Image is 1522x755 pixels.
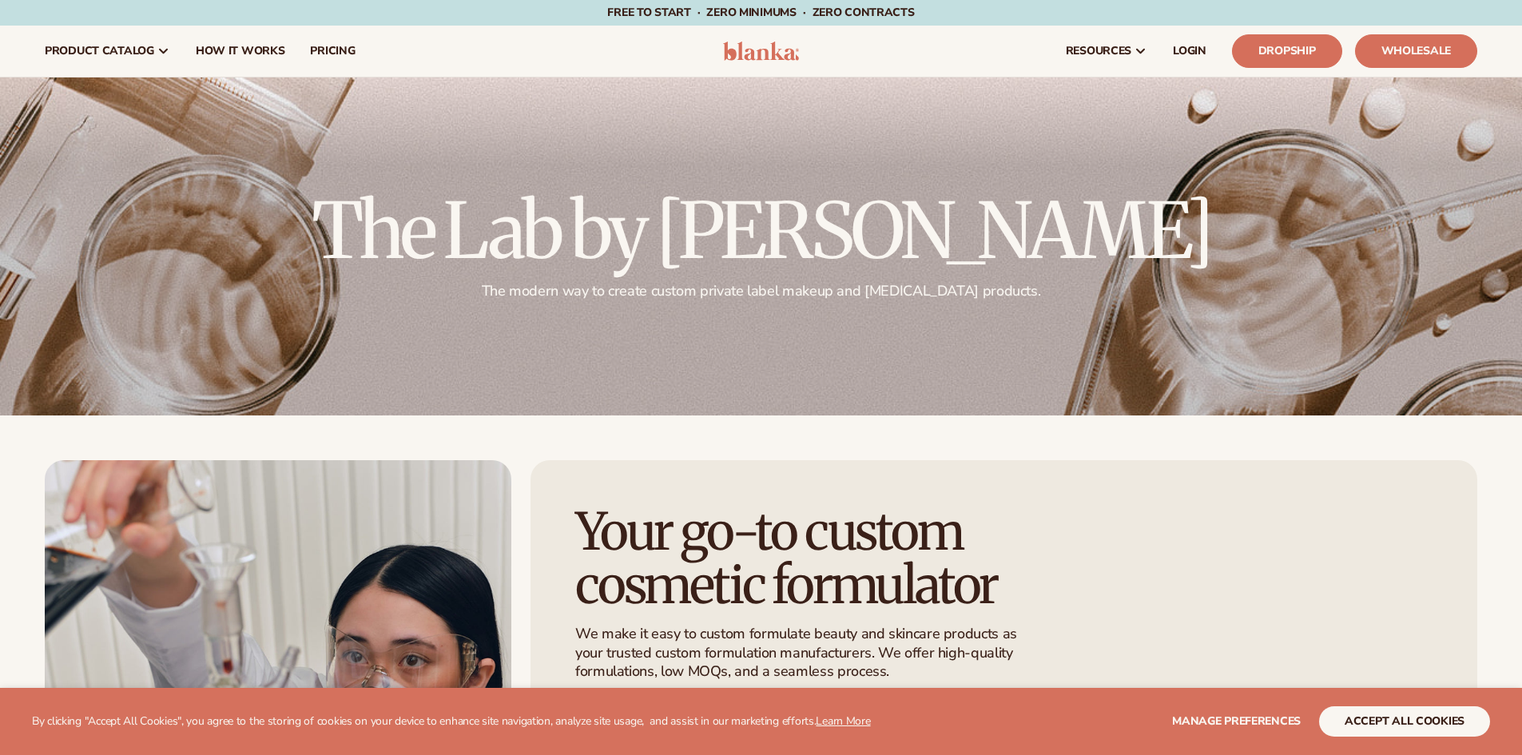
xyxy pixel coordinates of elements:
span: Manage preferences [1172,713,1301,729]
span: LOGIN [1173,45,1206,58]
span: Free to start · ZERO minimums · ZERO contracts [607,5,914,20]
a: LOGIN [1160,26,1219,77]
a: How It Works [183,26,298,77]
a: product catalog [32,26,183,77]
img: logo [723,42,799,61]
button: accept all cookies [1319,706,1490,737]
span: How It Works [196,45,285,58]
span: resources [1066,45,1131,58]
a: Learn More [816,713,870,729]
p: We make it easy to custom formulate beauty and skincare products as your trusted custom formulati... [575,625,1027,681]
a: Dropship [1232,34,1342,68]
a: resources [1053,26,1160,77]
a: pricing [297,26,368,77]
a: Wholesale [1355,34,1477,68]
p: The modern way to create custom private label makeup and [MEDICAL_DATA] products. [312,282,1211,300]
button: Manage preferences [1172,706,1301,737]
span: product catalog [45,45,154,58]
span: pricing [310,45,355,58]
h2: The Lab by [PERSON_NAME] [312,193,1211,269]
h1: Your go-to custom cosmetic formulator [575,505,1061,612]
p: By clicking "Accept All Cookies", you agree to the storing of cookies on your device to enhance s... [32,715,871,729]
